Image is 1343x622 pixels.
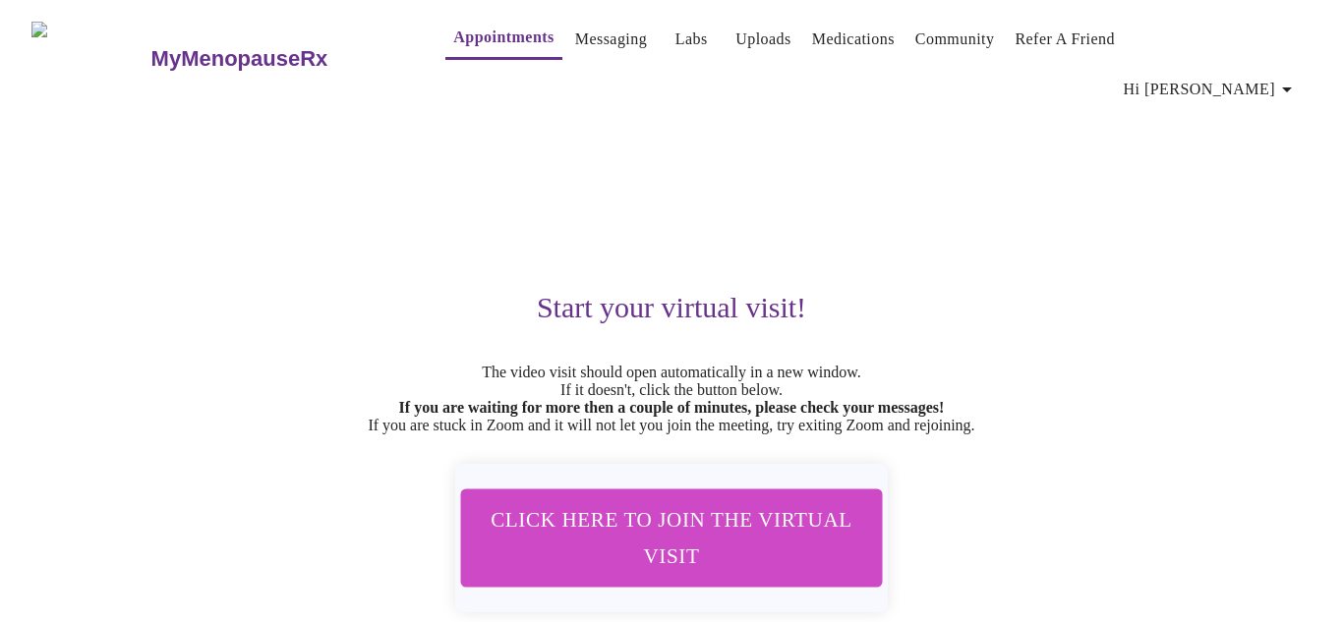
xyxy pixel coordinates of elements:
[1124,76,1299,103] span: Hi [PERSON_NAME]
[151,46,328,72] h3: MyMenopauseRx
[735,26,791,53] a: Uploads
[31,22,148,95] img: MyMenopauseRx Logo
[1015,26,1115,53] a: Refer a Friend
[148,25,406,93] a: MyMenopauseRx
[675,26,708,53] a: Labs
[567,20,655,59] button: Messaging
[1007,20,1123,59] button: Refer a Friend
[1116,70,1307,109] button: Hi [PERSON_NAME]
[575,26,647,53] a: Messaging
[907,20,1003,59] button: Community
[445,18,561,60] button: Appointments
[66,364,1277,434] p: The video visit should open automatically in a new window. If it doesn't, click the button below....
[660,20,723,59] button: Labs
[487,501,856,574] span: Click here to join the virtual visit
[66,291,1277,324] h3: Start your virtual visit!
[915,26,995,53] a: Community
[453,24,554,51] a: Appointments
[804,20,903,59] button: Medications
[812,26,895,53] a: Medications
[461,488,883,587] button: Click here to join the virtual visit
[399,399,945,416] strong: If you are waiting for more then a couple of minutes, please check your messages!
[728,20,799,59] button: Uploads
